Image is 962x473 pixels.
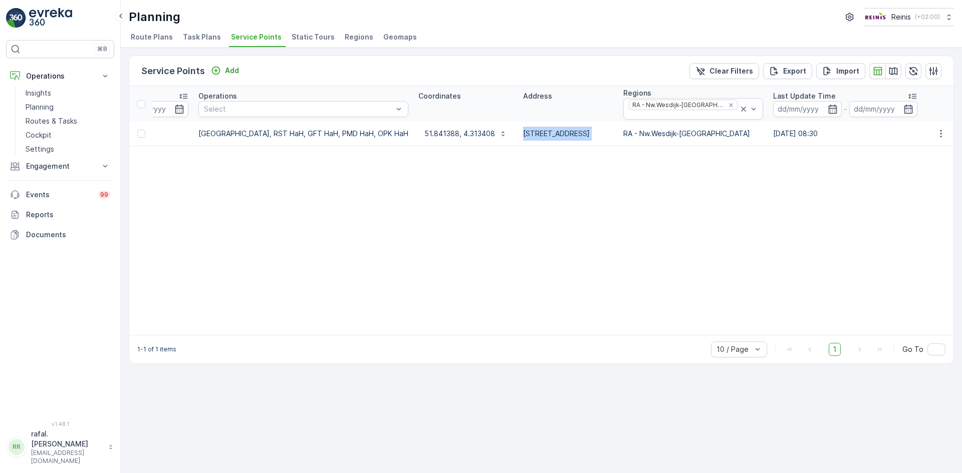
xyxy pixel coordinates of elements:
[829,343,841,356] span: 1
[773,91,836,101] p: Last Update Time
[97,45,107,53] p: ⌘B
[6,429,114,465] button: RRrafal.[PERSON_NAME][EMAIL_ADDRESS][DOMAIN_NAME]
[26,144,54,154] p: Settings
[345,32,373,42] span: Regions
[629,100,725,110] div: RA - Nw.Wesdijk-[GEOGRAPHIC_DATA]
[129,9,180,25] p: Planning
[768,122,922,146] td: [DATE] 08:30
[26,71,94,81] p: Operations
[26,116,77,126] p: Routes & Tasks
[773,101,842,117] input: dd/mm/yyyy
[22,100,114,114] a: Planning
[204,104,393,114] p: Select
[26,88,51,98] p: Insights
[231,32,282,42] span: Service Points
[137,130,145,138] div: Toggle Row Selected
[198,91,237,101] p: Operations
[207,65,243,77] button: Add
[523,91,552,101] p: Address
[9,439,25,455] div: RR
[141,64,205,78] p: Service Points
[623,88,651,98] p: Regions
[763,63,812,79] button: Export
[120,101,189,117] input: dd/mm/yyyy
[902,344,923,354] span: Go To
[418,126,513,142] button: 51.841388, 4.313408
[864,12,887,23] img: Reinis-Logo-Vrijstaand_Tekengebied-1-copy2_aBO4n7j.png
[26,190,92,200] p: Events
[26,130,52,140] p: Cockpit
[915,13,940,21] p: ( +02:00 )
[193,122,413,146] td: [GEOGRAPHIC_DATA], RST HaH, GFT HaH, PMD HaH, OPK HaH
[6,66,114,86] button: Operations
[6,205,114,225] a: Reports
[844,103,847,115] p: -
[22,128,114,142] a: Cockpit
[6,8,26,28] img: logo
[709,66,753,76] p: Clear Filters
[424,129,495,139] p: 51.841388, 4.313408
[689,63,759,79] button: Clear Filters
[100,191,108,199] p: 99
[618,122,768,146] td: RA - Nw.Wesdijk-[GEOGRAPHIC_DATA]
[22,114,114,128] a: Routes & Tasks
[816,63,865,79] button: Import
[783,66,806,76] p: Export
[864,8,954,26] button: Reinis(+02:00)
[849,101,918,117] input: dd/mm/yyyy
[22,142,114,156] a: Settings
[292,32,335,42] span: Static Tours
[131,32,173,42] span: Route Plans
[418,91,461,101] p: Coordinates
[518,122,618,146] td: [STREET_ADDRESS]
[31,429,103,449] p: rafal.[PERSON_NAME]
[137,345,176,353] p: 1-1 of 1 items
[31,449,103,465] p: [EMAIL_ADDRESS][DOMAIN_NAME]
[836,66,859,76] p: Import
[6,225,114,245] a: Documents
[26,102,54,112] p: Planning
[26,210,110,220] p: Reports
[726,101,737,109] div: Remove RA - Nw.Wesdijk-ZLD
[26,161,94,171] p: Engagement
[29,8,72,28] img: logo_light-DOdMpM7g.png
[383,32,417,42] span: Geomaps
[6,185,114,205] a: Events99
[6,421,114,427] span: v 1.48.1
[891,12,911,22] p: Reinis
[22,86,114,100] a: Insights
[225,66,239,76] p: Add
[26,230,110,240] p: Documents
[6,156,114,176] button: Engagement
[183,32,221,42] span: Task Plans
